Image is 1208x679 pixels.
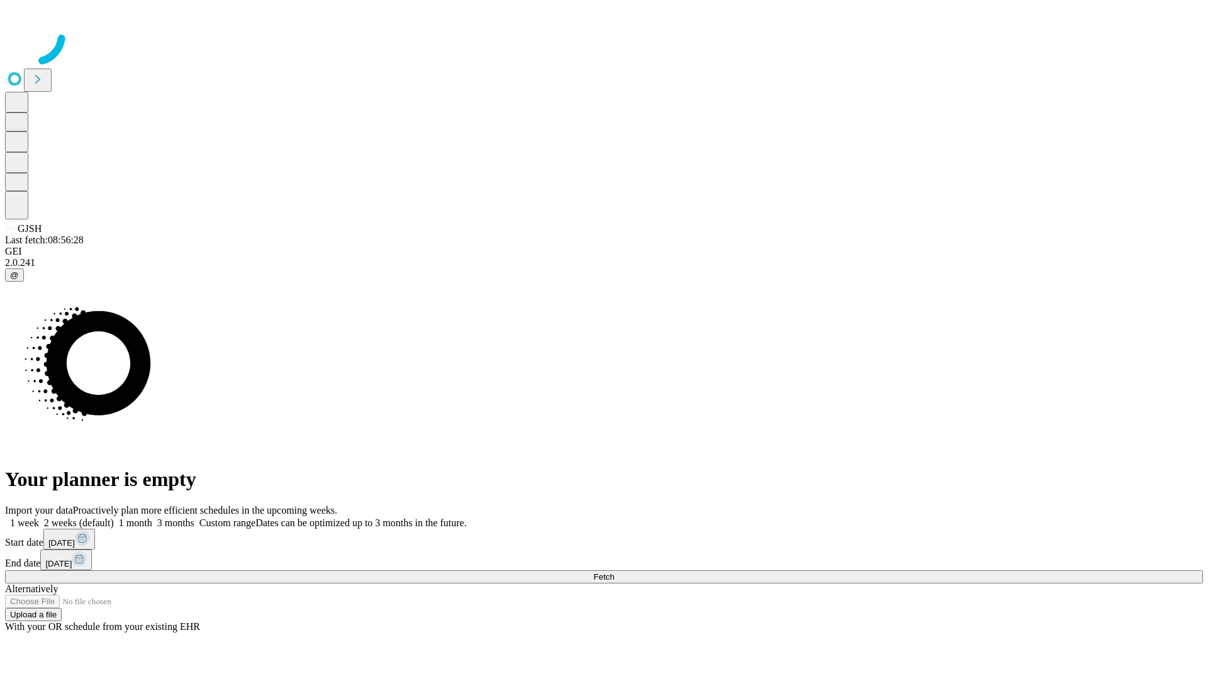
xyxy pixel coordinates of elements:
[5,257,1203,268] div: 2.0.241
[5,468,1203,491] h1: Your planner is empty
[10,517,39,528] span: 1 week
[5,235,84,245] span: Last fetch: 08:56:28
[73,505,337,516] span: Proactively plan more efficient schedules in the upcoming weeks.
[5,608,62,621] button: Upload a file
[5,570,1203,583] button: Fetch
[5,246,1203,257] div: GEI
[593,572,614,582] span: Fetch
[157,517,194,528] span: 3 months
[40,549,92,570] button: [DATE]
[48,538,75,548] span: [DATE]
[43,529,95,549] button: [DATE]
[44,517,114,528] span: 2 weeks (default)
[199,517,255,528] span: Custom range
[5,583,58,594] span: Alternatively
[255,517,466,528] span: Dates can be optimized up to 3 months in the future.
[5,529,1203,549] div: Start date
[45,559,72,568] span: [DATE]
[119,517,152,528] span: 1 month
[5,268,24,282] button: @
[10,270,19,280] span: @
[5,505,73,516] span: Import your data
[5,549,1203,570] div: End date
[5,621,200,632] span: With your OR schedule from your existing EHR
[18,223,42,234] span: GJSH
